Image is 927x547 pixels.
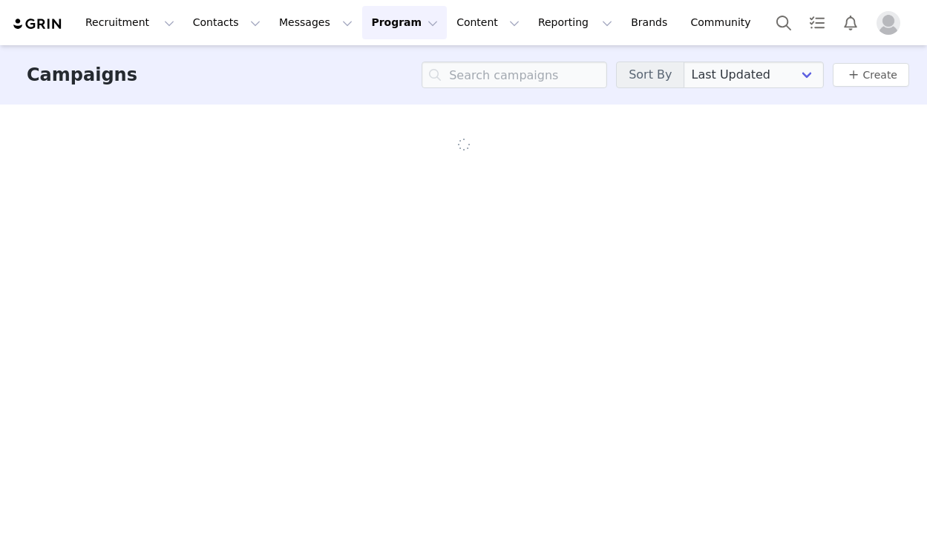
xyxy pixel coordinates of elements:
button: Search [767,6,800,39]
button: Create [833,63,909,87]
button: Content [448,6,528,39]
a: Community [682,6,767,39]
a: Create [845,66,897,84]
img: placeholder-profile.jpg [877,11,900,35]
button: Reporting [529,6,621,39]
input: Search campaigns [422,62,607,88]
img: grin logo [12,17,64,31]
button: Contacts [184,6,269,39]
button: Profile [868,11,915,35]
button: Program [362,6,447,39]
a: Brands [622,6,681,39]
a: Tasks [801,6,833,39]
button: Notifications [834,6,867,39]
button: Recruitment [76,6,183,39]
h3: Campaigns [27,62,137,88]
button: Messages [270,6,361,39]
